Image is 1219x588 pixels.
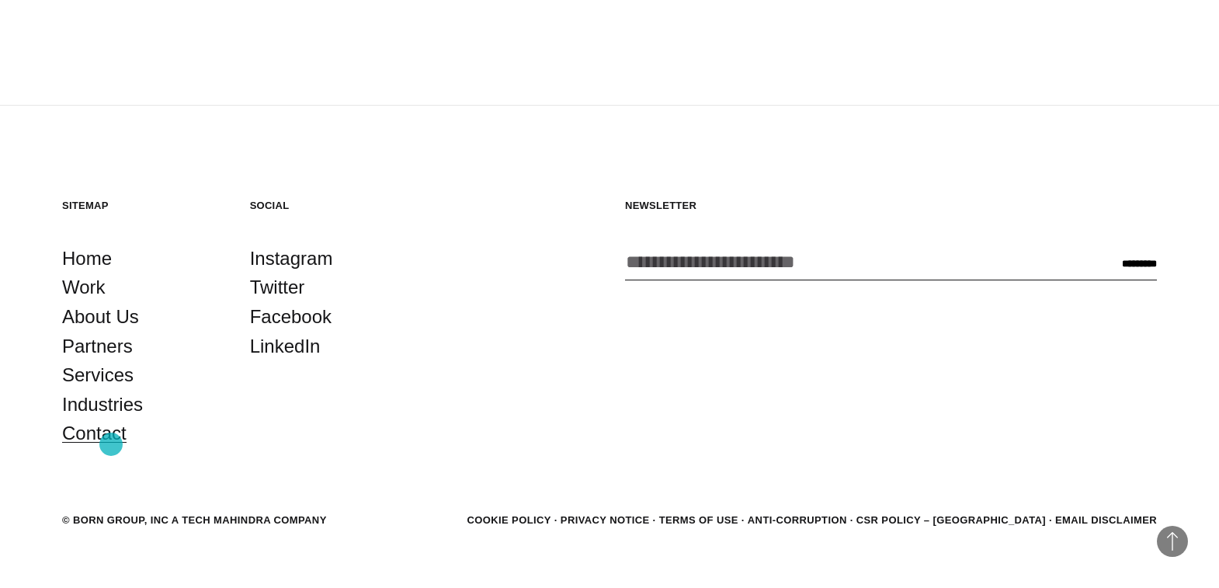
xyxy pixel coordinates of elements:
[62,244,112,273] a: Home
[1157,526,1188,557] button: Back to Top
[62,419,127,448] a: Contact
[62,199,219,212] h5: Sitemap
[250,332,321,361] a: LinkedIn
[250,302,332,332] a: Facebook
[250,273,305,302] a: Twitter
[62,332,133,361] a: Partners
[467,514,550,526] a: Cookie Policy
[659,514,738,526] a: Terms of Use
[748,514,847,526] a: Anti-Corruption
[250,199,407,212] h5: Social
[561,514,650,526] a: Privacy Notice
[62,513,327,528] div: © BORN GROUP, INC A Tech Mahindra Company
[62,302,139,332] a: About Us
[62,390,143,419] a: Industries
[625,199,1157,212] h5: Newsletter
[1055,514,1157,526] a: Email Disclaimer
[856,514,1046,526] a: CSR POLICY – [GEOGRAPHIC_DATA]
[250,244,333,273] a: Instagram
[62,273,106,302] a: Work
[62,360,134,390] a: Services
